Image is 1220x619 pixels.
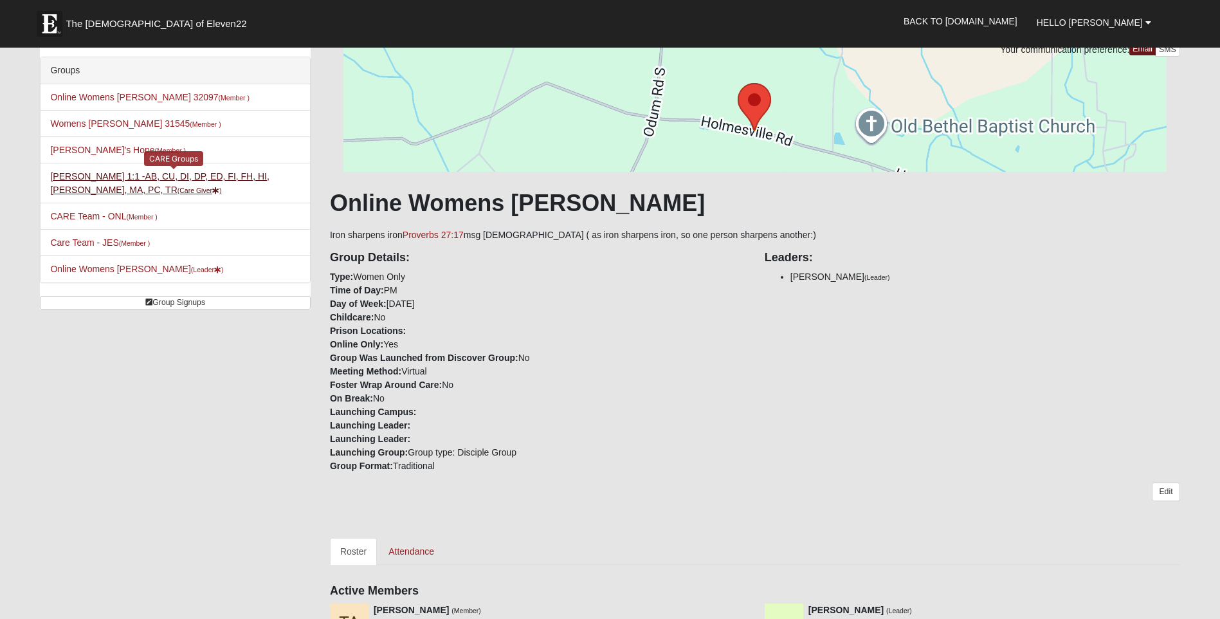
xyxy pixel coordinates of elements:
strong: Launching Group: [330,447,408,457]
strong: Meeting Method: [330,366,401,376]
h1: Online Womens [PERSON_NAME] [330,189,1180,217]
strong: Group Format: [330,461,393,471]
a: The [DEMOGRAPHIC_DATA] of Eleven22 [30,5,287,37]
h4: Leaders: [765,251,1180,265]
a: Attendance [378,538,444,565]
a: Womens [PERSON_NAME] 31545(Member ) [50,118,221,129]
a: Back to [DOMAIN_NAME] [894,5,1027,37]
h4: Group Details: [330,251,745,265]
strong: Childcare: [330,312,374,322]
h4: Active Members [330,584,1180,598]
small: (Member ) [190,120,221,128]
span: The [DEMOGRAPHIC_DATA] of Eleven22 [66,17,246,30]
div: CARE Groups [144,151,203,166]
strong: Type: [330,272,353,282]
small: (Leader ) [191,266,224,273]
span: Hello [PERSON_NAME] [1037,17,1143,28]
strong: Launching Campus: [330,407,417,417]
small: (Member ) [119,239,150,247]
small: (Member ) [126,213,157,221]
strong: Foster Wrap Around Care: [330,380,442,390]
strong: Group Was Launched from Discover Group: [330,353,518,363]
a: [PERSON_NAME] 1:1 -AB, CU, DI, DP, ED, FI, FH, HI, [PERSON_NAME], MA, PC, TR(Care Giver) [50,171,269,195]
strong: Day of Week: [330,299,387,309]
a: SMS [1155,43,1180,57]
strong: Time of Day: [330,285,384,295]
a: CARE Team - ONL(Member ) [50,211,157,221]
small: (Member ) [219,94,250,102]
a: Proverbs 27:17 [403,230,464,240]
div: Groups [41,57,310,84]
div: Women Only PM [DATE] No Yes No Virtual No No Group type: Disciple Group Traditional [320,242,755,473]
a: [PERSON_NAME]'s Hope(Member ) [50,145,186,155]
strong: Prison Locations: [330,326,406,336]
li: [PERSON_NAME] [790,270,1180,284]
a: Online Womens [PERSON_NAME](Leader) [50,264,223,274]
strong: Launching Leader: [330,434,410,444]
a: Group Signups [40,296,311,309]
strong: Online Only: [330,339,383,349]
a: Edit [1152,483,1179,501]
small: (Care Giver ) [178,187,222,194]
img: Eleven22 logo [37,11,62,37]
strong: On Break: [330,393,373,403]
strong: Launching Leader: [330,420,410,430]
span: Your communication preference: [1000,44,1129,55]
a: Hello [PERSON_NAME] [1027,6,1161,39]
a: Roster [330,538,377,565]
a: Email [1129,43,1156,55]
small: (Leader) [864,273,890,281]
a: Online Womens [PERSON_NAME] 32097(Member ) [50,92,250,102]
a: Care Team - JES(Member ) [50,237,150,248]
small: (Member ) [155,147,186,154]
